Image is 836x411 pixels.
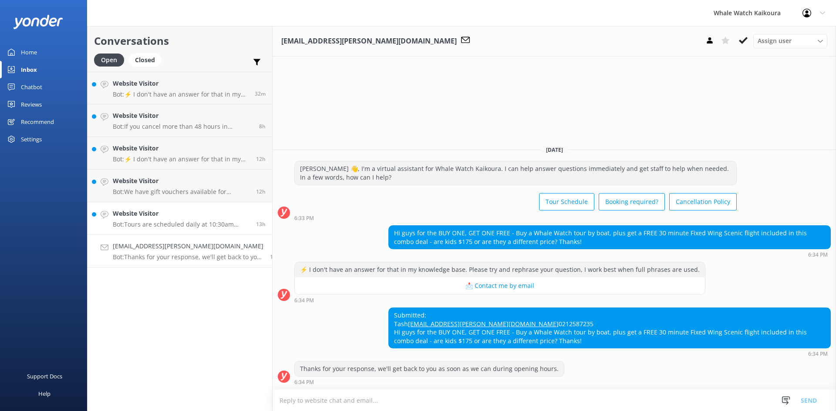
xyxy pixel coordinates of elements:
p: Bot: We have gift vouchers available for purchase on our website. You can visit [URL][DOMAIN_NAME... [113,188,249,196]
a: [EMAIL_ADDRESS][PERSON_NAME][DOMAIN_NAME]Bot:Thanks for your response, we'll get back to you as s... [88,235,272,267]
div: Thanks for your response, we'll get back to you as soon as we can during opening hours. [295,361,564,376]
p: Bot: ⚡ I don't have an answer for that in my knowledge base. Please try and rephrase your questio... [113,90,248,98]
div: Aug 23 2025 06:34pm (UTC +12:00) Pacific/Auckland [388,251,831,257]
strong: 6:34 PM [808,252,828,257]
div: Hi guys for the BUY ONE, GET ONE FREE - Buy a Whale Watch tour by boat, plus get a FREE 30 minute... [389,226,830,249]
h4: Website Visitor [113,209,249,218]
span: Aug 23 2025 08:26pm (UTC +12:00) Pacific/Auckland [256,188,266,195]
a: Website VisitorBot:We have gift vouchers available for purchase on our website. You can visit [UR... [88,170,272,202]
span: Aug 23 2025 08:32pm (UTC +12:00) Pacific/Auckland [256,155,266,163]
span: Assign user [758,36,792,46]
div: [PERSON_NAME] 👋, I'm a virtual assistant for Whale Watch Kaikoura. I can help answer questions im... [295,161,736,184]
div: Help [38,385,51,402]
button: Cancellation Policy [669,193,737,211]
div: Aug 23 2025 06:34pm (UTC +12:00) Pacific/Auckland [294,379,564,385]
h4: [EMAIL_ADDRESS][PERSON_NAME][DOMAIN_NAME] [113,241,263,251]
div: Support Docs [27,368,62,385]
p: Bot: If you cancel more than 48 hours in advance of your tour departure, you get a 100% refund. T... [113,123,253,130]
div: Open [94,53,124,67]
button: 📩 Contact me by email [295,277,705,294]
a: [EMAIL_ADDRESS][PERSON_NAME][DOMAIN_NAME] [408,320,559,328]
strong: 6:33 PM [294,216,314,221]
div: Aug 23 2025 06:34pm (UTC +12:00) Pacific/Auckland [294,297,705,303]
p: Bot: ⚡ I don't have an answer for that in my knowledge base. Please try and rephrase your questio... [113,155,249,163]
h3: [EMAIL_ADDRESS][PERSON_NAME][DOMAIN_NAME] [281,36,457,47]
div: Home [21,43,37,61]
h4: Website Visitor [113,79,248,88]
p: Bot: Tours are scheduled daily at 10:30am year-round. As demand grows, extra tours may be added a... [113,221,249,228]
span: Aug 23 2025 07:28pm (UTC +12:00) Pacific/Auckland [256,221,266,228]
div: Chatbot [21,78,42,96]
button: Booking required? [599,193,665,211]
div: Assign User [753,34,827,48]
div: Recommend [21,113,54,130]
div: Inbox [21,61,37,78]
h2: Conversations [94,33,266,49]
h4: Website Visitor [113,176,249,186]
div: Submitted: Tash 0212587235 Hi guys for the BUY ONE, GET ONE FREE - Buy a Whale Watch tour by boat... [389,308,830,348]
span: Aug 24 2025 12:33am (UTC +12:00) Pacific/Auckland [259,123,266,130]
a: Website VisitorBot:If you cancel more than 48 hours in advance of your tour departure, you get a ... [88,104,272,137]
div: Settings [21,130,42,148]
a: Closed [128,55,166,64]
p: Bot: Thanks for your response, we'll get back to you as soon as we can during opening hours. [113,253,263,261]
strong: 6:34 PM [294,298,314,303]
a: Website VisitorBot:⚡ I don't have an answer for that in my knowledge base. Please try and rephras... [88,72,272,104]
strong: 6:34 PM [808,351,828,357]
a: Website VisitorBot:⚡ I don't have an answer for that in my knowledge base. Please try and rephras... [88,137,272,170]
h4: Website Visitor [113,111,253,120]
a: Website VisitorBot:Tours are scheduled daily at 10:30am year-round. As demand grows, extra tours ... [88,202,272,235]
a: Open [94,55,128,64]
div: ⚡ I don't have an answer for that in my knowledge base. Please try and rephrase your question, I ... [295,262,705,277]
div: Aug 23 2025 06:33pm (UTC +12:00) Pacific/Auckland [294,215,737,221]
div: Closed [128,53,162,67]
span: Aug 24 2025 08:15am (UTC +12:00) Pacific/Auckland [255,90,266,97]
button: Tour Schedule [539,193,594,211]
div: Reviews [21,96,42,113]
div: Aug 23 2025 06:34pm (UTC +12:00) Pacific/Auckland [388,351,831,357]
strong: 6:34 PM [294,380,314,385]
span: [DATE] [541,146,568,154]
span: Aug 23 2025 06:34pm (UTC +12:00) Pacific/Auckland [270,253,280,261]
img: yonder-white-logo.png [13,15,63,29]
h4: Website Visitor [113,144,249,153]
